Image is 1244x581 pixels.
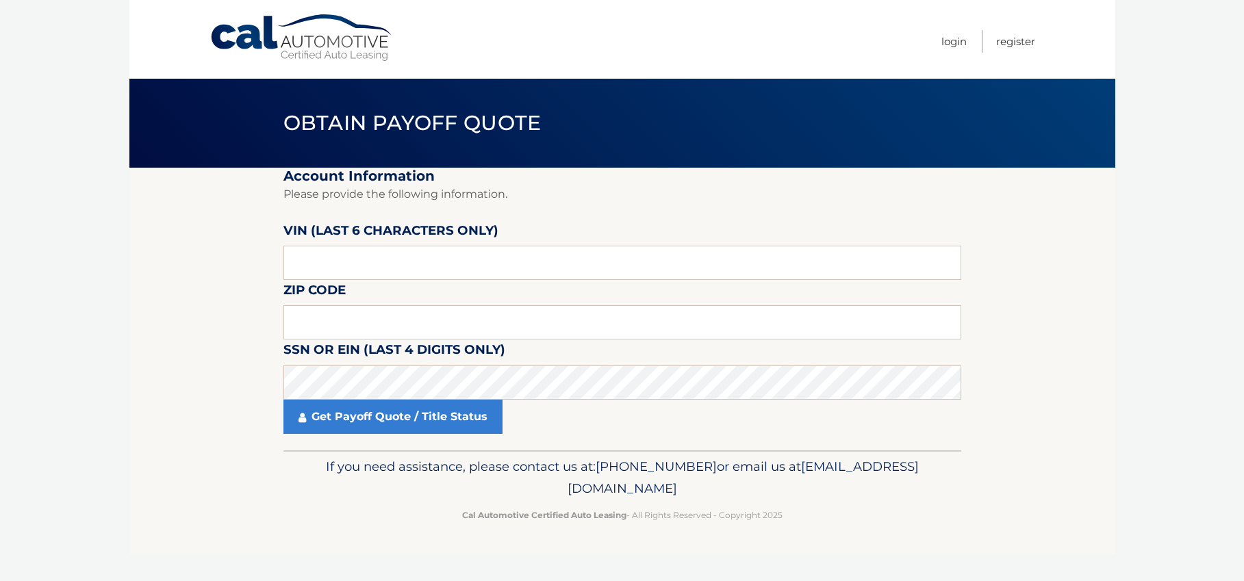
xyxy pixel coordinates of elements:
[283,185,961,204] p: Please provide the following information.
[283,280,346,305] label: Zip Code
[283,400,503,434] a: Get Payoff Quote / Title Status
[292,456,952,500] p: If you need assistance, please contact us at: or email us at
[941,30,967,53] a: Login
[283,220,498,246] label: VIN (last 6 characters only)
[283,168,961,185] h2: Account Information
[292,508,952,522] p: - All Rights Reserved - Copyright 2025
[996,30,1035,53] a: Register
[596,459,717,474] span: [PHONE_NUMBER]
[462,510,626,520] strong: Cal Automotive Certified Auto Leasing
[210,14,394,62] a: Cal Automotive
[283,339,505,365] label: SSN or EIN (last 4 digits only)
[283,110,542,135] span: Obtain Payoff Quote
